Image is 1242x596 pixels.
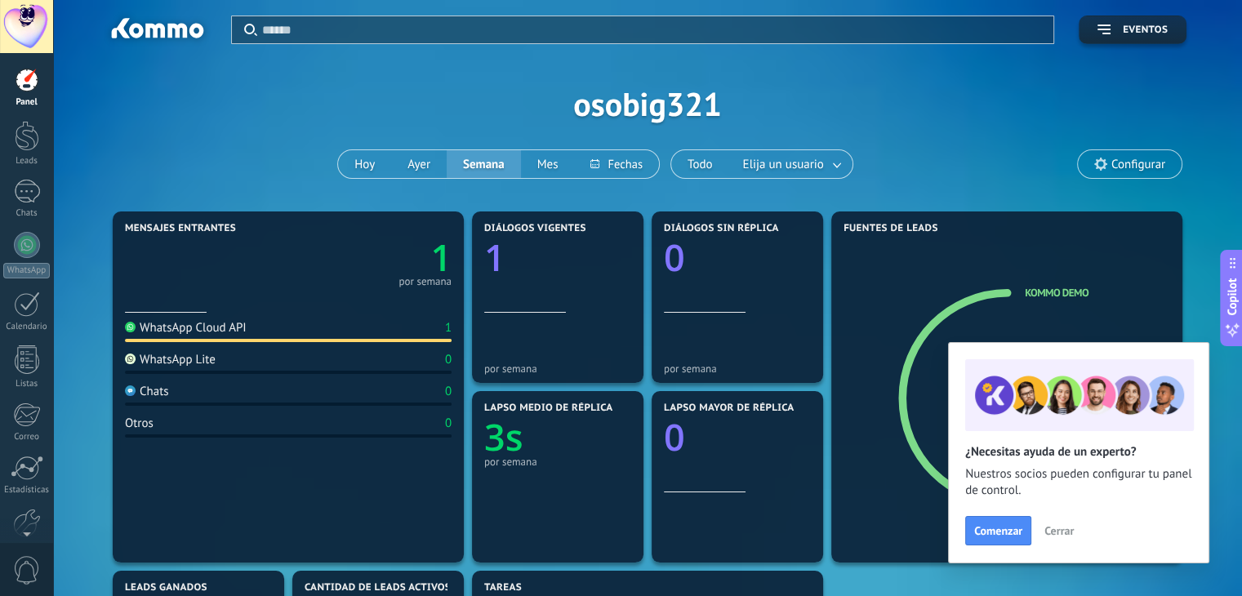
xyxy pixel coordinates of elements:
[484,233,505,282] text: 1
[3,485,51,496] div: Estadísticas
[391,150,447,178] button: Ayer
[671,150,729,178] button: Todo
[484,223,586,234] span: Diálogos vigentes
[1079,16,1186,44] button: Eventos
[965,516,1031,545] button: Comenzar
[1224,278,1240,316] span: Copilot
[125,354,136,364] img: WhatsApp Lite
[664,403,794,414] span: Lapso mayor de réplica
[125,223,236,234] span: Mensajes entrantes
[125,582,207,594] span: Leads ganados
[445,384,452,399] div: 0
[965,444,1192,460] h2: ¿Necesitas ayuda de un experto?
[484,403,613,414] span: Lapso medio de réplica
[445,352,452,367] div: 0
[729,150,852,178] button: Elija un usuario
[664,223,779,234] span: Diálogos sin réplica
[484,362,631,375] div: por semana
[664,362,811,375] div: por semana
[974,525,1022,536] span: Comenzar
[664,233,685,282] text: 0
[740,153,827,176] span: Elija un usuario
[3,432,51,443] div: Correo
[844,223,938,234] span: Fuentes de leads
[521,150,575,178] button: Mes
[305,582,451,594] span: Cantidad de leads activos
[1025,286,1088,300] a: Kommo Demo
[484,582,522,594] span: Tareas
[338,150,391,178] button: Hoy
[3,97,51,108] div: Panel
[398,278,452,286] div: por semana
[1044,525,1074,536] span: Cerrar
[3,263,50,278] div: WhatsApp
[664,412,685,462] text: 0
[1037,518,1081,543] button: Cerrar
[125,384,169,399] div: Chats
[965,466,1192,499] span: Nuestros socios pueden configurar tu panel de control.
[288,233,452,282] a: 1
[125,320,247,336] div: WhatsApp Cloud API
[125,322,136,332] img: WhatsApp Cloud API
[484,456,631,468] div: por semana
[125,385,136,396] img: Chats
[3,156,51,167] div: Leads
[484,412,523,462] text: 3s
[1123,24,1168,36] span: Eventos
[125,352,216,367] div: WhatsApp Lite
[125,416,154,431] div: Otros
[447,150,521,178] button: Semana
[3,379,51,389] div: Listas
[445,416,452,431] div: 0
[3,322,51,332] div: Calendario
[3,208,51,219] div: Chats
[445,320,452,336] div: 1
[1111,158,1165,171] span: Configurar
[430,233,452,282] text: 1
[574,150,658,178] button: Fechas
